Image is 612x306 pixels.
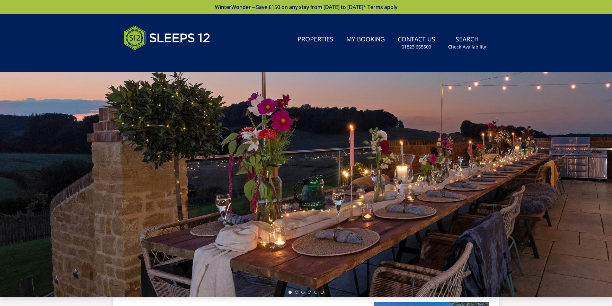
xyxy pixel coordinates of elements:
a: Properties [295,32,336,47]
a: My Booking [344,32,387,47]
small: Check Availability [448,44,486,50]
img: Sleeps 12 [124,22,210,54]
a: SearchCheck Availability [446,32,489,53]
iframe: Customer reviews powered by Trustpilot [120,58,188,63]
a: Contact Us01823 665500 [395,32,438,53]
small: 01823 665500 [402,44,431,50]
